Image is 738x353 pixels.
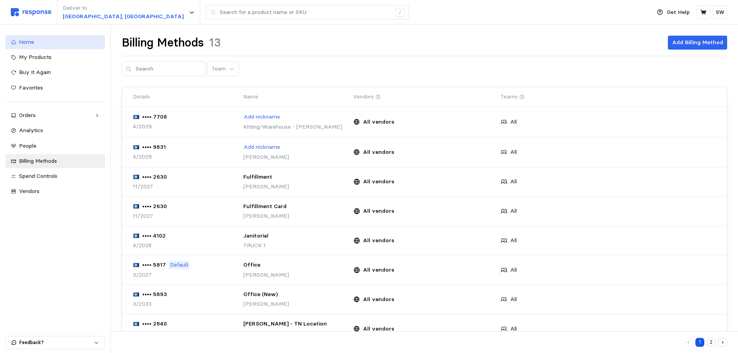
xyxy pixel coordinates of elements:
p: All vendors [363,177,394,186]
img: svg%3e [133,292,140,297]
p: 4/2028 [133,241,151,250]
p: Name [243,93,258,101]
a: Spend Controls [5,169,105,183]
p: 1/2030 [133,329,151,338]
p: Get Help [667,8,690,17]
p: Default [170,261,188,269]
p: All vendors [363,207,394,215]
p: All [510,266,517,274]
p: •••• 2840 [142,320,167,328]
img: svg%3e [133,204,140,208]
p: All vendors [363,236,394,245]
a: Billing Methods [5,154,105,168]
p: Fulfillment Card [243,202,348,211]
p: TRUCK 1 [243,241,348,250]
p: [PERSON_NAME] [243,329,348,338]
p: Add nickname [244,143,280,152]
img: svg%3e [133,145,140,150]
img: svg%3e [133,233,140,238]
a: Home [5,35,105,49]
p: All [510,177,517,186]
p: 3/2027 [133,271,151,279]
h1: Billing Methods [122,35,204,50]
img: svg%3e [133,263,140,267]
a: Analytics [5,124,105,138]
button: Add nickname [243,143,280,152]
p: Deliver to [63,4,184,12]
p: •••• 5817 [142,261,166,269]
a: Favorites [5,81,105,95]
a: Orders [5,108,105,122]
p: All [510,295,517,304]
button: Add nickname [243,112,280,122]
div: / [396,8,405,17]
p: All [510,148,517,157]
p: Details [133,93,150,101]
p: •••• 5893 [142,290,167,299]
a: Buy It Again [5,65,105,79]
p: Teams [501,93,518,101]
button: Get Help [652,5,694,20]
p: All vendors [363,266,394,274]
p: Kitting/Warehouse - [PERSON_NAME] [243,123,348,131]
p: [PERSON_NAME] [243,153,348,162]
div: Orders [19,111,91,120]
button: Team [207,62,239,76]
a: People [5,139,105,153]
p: Add Billing Method [672,38,723,47]
a: My Products [5,50,105,64]
p: Janitorial [243,232,348,240]
p: •••• 7708 [142,113,167,121]
p: [PERSON_NAME] [243,183,348,191]
p: Vendors [353,93,374,101]
button: Feedback? [6,336,105,349]
p: Team [212,65,226,73]
span: Analytics [19,127,43,134]
input: Search [136,62,201,76]
p: All vendors [363,118,394,126]
p: 3/2033 [133,300,151,308]
p: All [510,236,517,245]
img: svg%3e [133,174,140,179]
p: All [510,325,517,333]
button: 1 [695,338,704,347]
span: People [19,142,36,149]
p: [PERSON_NAME] [243,212,348,220]
p: •••• 2630 [142,202,167,211]
p: 4/2029 [133,122,152,131]
span: Vendors [19,188,40,195]
a: Vendors [5,184,105,198]
img: svg%3e [133,322,140,326]
p: [PERSON_NAME] [243,300,348,308]
p: All vendors [363,148,394,157]
span: Home [19,38,34,45]
img: svg%3e [133,115,140,119]
p: Fulfillment [243,173,348,181]
p: 4/2029 [133,153,152,161]
span: Spend Controls [19,172,57,179]
h1: 13 [209,35,221,50]
p: 11/2027 [133,212,153,220]
button: SW [713,5,727,19]
p: Add nickname [244,113,280,121]
p: All vendors [363,295,394,304]
p: All [510,118,517,126]
p: [PERSON_NAME] - TN Location [243,320,348,328]
input: Search for a product name or SKU [220,5,391,19]
p: •••• 4102 [142,232,166,240]
span: My Products [19,53,52,60]
p: All [510,207,517,215]
p: •••• 9831 [142,143,166,152]
p: All vendors [363,325,394,333]
p: •••• 2630 [142,173,167,181]
button: 2 [707,338,716,347]
p: Office (New) [243,290,348,299]
span: Buy It Again [19,69,51,76]
p: [GEOGRAPHIC_DATA], [GEOGRAPHIC_DATA] [63,12,184,21]
img: svg%3e [11,8,52,16]
p: SW [716,8,724,17]
p: Office [243,261,348,269]
button: Add Billing Method [668,36,727,50]
span: Favorites [19,84,43,91]
span: Billing Methods [19,157,57,164]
